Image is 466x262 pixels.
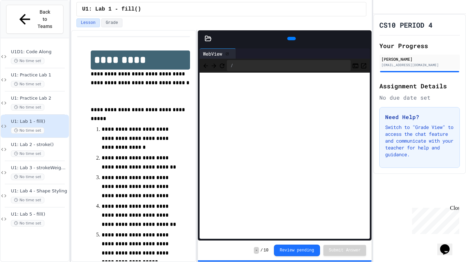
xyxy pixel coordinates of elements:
[11,150,44,157] span: No time set
[379,20,433,30] h1: CS10 PERIOD 4
[381,56,458,62] div: [PERSON_NAME]
[11,174,44,180] span: No time set
[3,3,47,43] div: Chat with us now!Close
[329,248,361,253] span: Submit Answer
[11,165,68,171] span: U1: Lab 3 - strokeWeight()
[210,61,217,70] span: Forward
[379,41,460,50] h2: Your Progress
[200,48,236,59] div: WebView
[11,188,68,194] span: U1: Lab 4 - Shape Styling
[37,9,53,30] span: Back to Teams
[11,197,44,203] span: No time set
[11,127,44,134] span: No time set
[200,50,225,57] div: WebView
[6,5,63,34] button: Back to Teams
[437,235,459,255] iframe: chat widget
[360,61,367,70] button: Open in new tab
[379,93,460,102] div: No due date set
[11,81,44,87] span: No time set
[76,18,100,27] button: Lesson
[381,62,458,68] div: [EMAIL_ADDRESS][DOMAIN_NAME]
[11,142,68,148] span: U1: Lab 2 - stroke()
[200,73,370,239] iframe: Web Preview
[323,245,366,256] button: Submit Answer
[254,247,259,254] span: -
[11,58,44,64] span: No time set
[11,212,68,217] span: U1: Lab 5 - fill()
[11,220,44,227] span: No time set
[11,104,44,111] span: No time set
[260,248,263,253] span: /
[11,49,68,55] span: U1D1: Code Along
[202,61,209,70] span: Back
[385,124,454,158] p: Switch to "Grade View" to access the chat feature and communicate with your teacher for help and ...
[11,72,68,78] span: U1: Practice Lab 1
[219,61,225,70] button: Refresh
[385,113,454,121] h3: Need Help?
[11,119,68,125] span: U1: Lab 1 - fill()
[352,61,359,70] button: Console
[101,18,122,27] button: Grade
[274,245,320,256] button: Review pending
[379,81,460,91] h2: Assignment Details
[264,248,268,253] span: 10
[11,96,68,101] span: U1: Practice Lab 2
[82,5,141,13] span: U1: Lab 1 - fill()
[409,205,459,234] iframe: chat widget
[227,60,351,71] div: /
